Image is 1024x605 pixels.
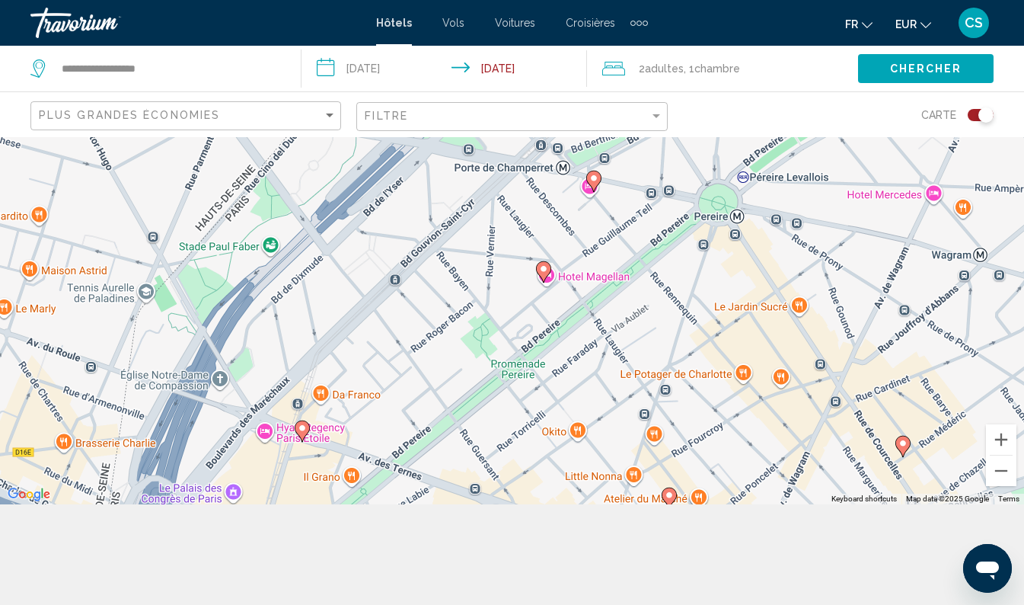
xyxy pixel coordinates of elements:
span: Carte [921,104,956,126]
button: Toggle map [956,108,994,122]
span: Filtre [365,110,408,122]
button: Travelers: 2 adults, 0 children [587,46,858,91]
span: CS [965,15,983,30]
span: Chambre [694,62,740,75]
button: Change currency [895,13,931,35]
button: Filter [356,101,667,133]
button: Change language [845,13,872,35]
span: EUR [895,18,917,30]
button: Keyboard shortcuts [831,494,897,504]
span: Plus grandes économies [39,109,220,121]
span: Map data ©2025 Google [906,495,989,503]
span: 2 [639,58,684,79]
a: Croisières [566,17,615,29]
button: Extra navigation items [630,11,648,35]
mat-select: Sort by [39,110,337,123]
a: Travorium [30,8,361,38]
a: Voitures [495,17,535,29]
img: Google [4,485,54,504]
a: Open this area in Google Maps (opens a new window) [4,485,54,504]
a: Vols [442,17,464,29]
iframe: Button to launch messaging window [963,544,1012,593]
button: Zoom in [986,424,1016,455]
a: Terms [998,495,1019,503]
span: , 1 [684,58,740,79]
span: fr [845,18,858,30]
span: Adultes [645,62,684,75]
button: Check-in date: Nov 29, 2025 Check-out date: Nov 30, 2025 [301,46,588,91]
button: Zoom out [986,456,1016,486]
span: Chercher [890,63,962,75]
button: Chercher [858,54,994,82]
button: User Menu [954,7,994,39]
a: Hôtels [376,17,412,29]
